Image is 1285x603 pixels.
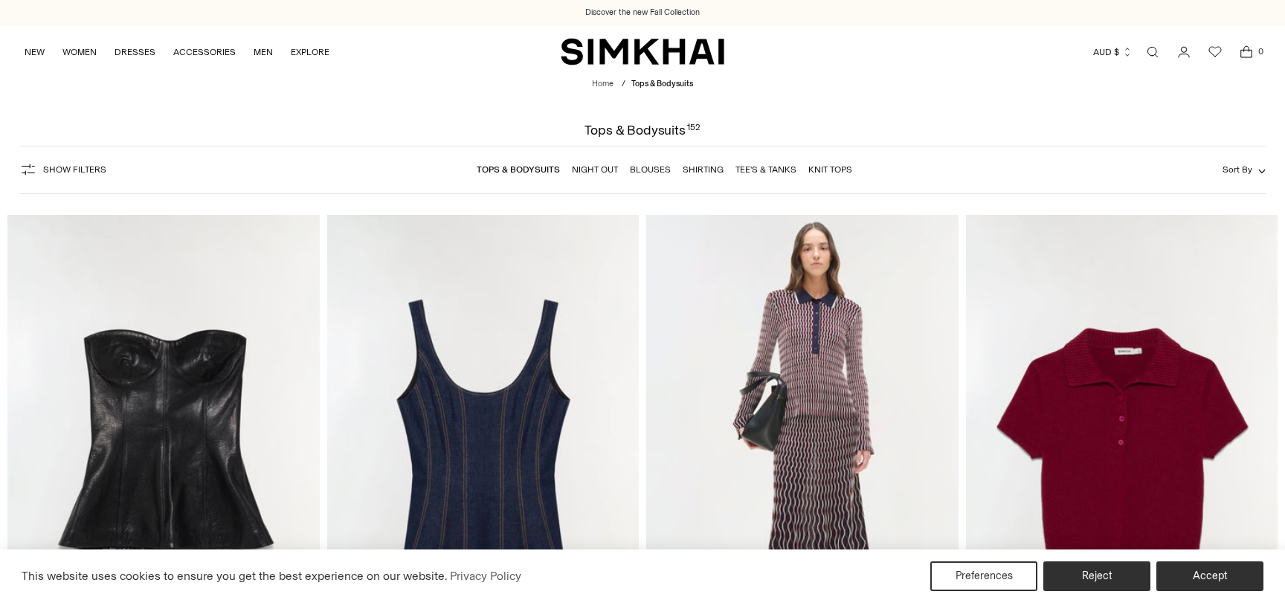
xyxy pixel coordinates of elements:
nav: breadcrumbs [592,78,693,91]
a: Privacy Policy (opens in a new tab) [448,565,524,587]
a: Go to the account page [1169,37,1199,67]
a: WOMEN [62,36,97,68]
span: 0 [1254,45,1267,58]
button: Sort By [1223,161,1266,178]
a: SIMKHAI [561,37,724,66]
span: Sort By [1223,164,1252,175]
a: Shirting [683,164,724,175]
a: Knit Tops [808,164,852,175]
a: EXPLORE [291,36,329,68]
button: Reject [1043,561,1150,591]
div: 152 [687,123,701,137]
button: Show Filters [19,158,106,181]
a: DRESSES [115,36,155,68]
a: Tee's & Tanks [735,164,796,175]
button: Accept [1156,561,1263,591]
button: Preferences [930,561,1037,591]
span: Tops & Bodysuits [631,79,693,88]
span: This website uses cookies to ensure you get the best experience on our website. [22,569,448,583]
div: / [622,78,625,91]
a: Open cart modal [1231,37,1261,67]
a: Blouses [630,164,671,175]
a: Open search modal [1138,37,1168,67]
a: Home [592,79,613,88]
h1: Tops & Bodysuits [584,123,700,137]
button: AUD $ [1093,36,1133,68]
a: Tops & Bodysuits [477,164,560,175]
nav: Linked collections [477,154,852,185]
a: Discover the new Fall Collection [585,7,700,19]
a: Night Out [572,164,618,175]
a: MEN [254,36,273,68]
span: Show Filters [43,164,106,175]
a: ACCESSORIES [173,36,236,68]
a: Wishlist [1200,37,1230,67]
a: NEW [25,36,45,68]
